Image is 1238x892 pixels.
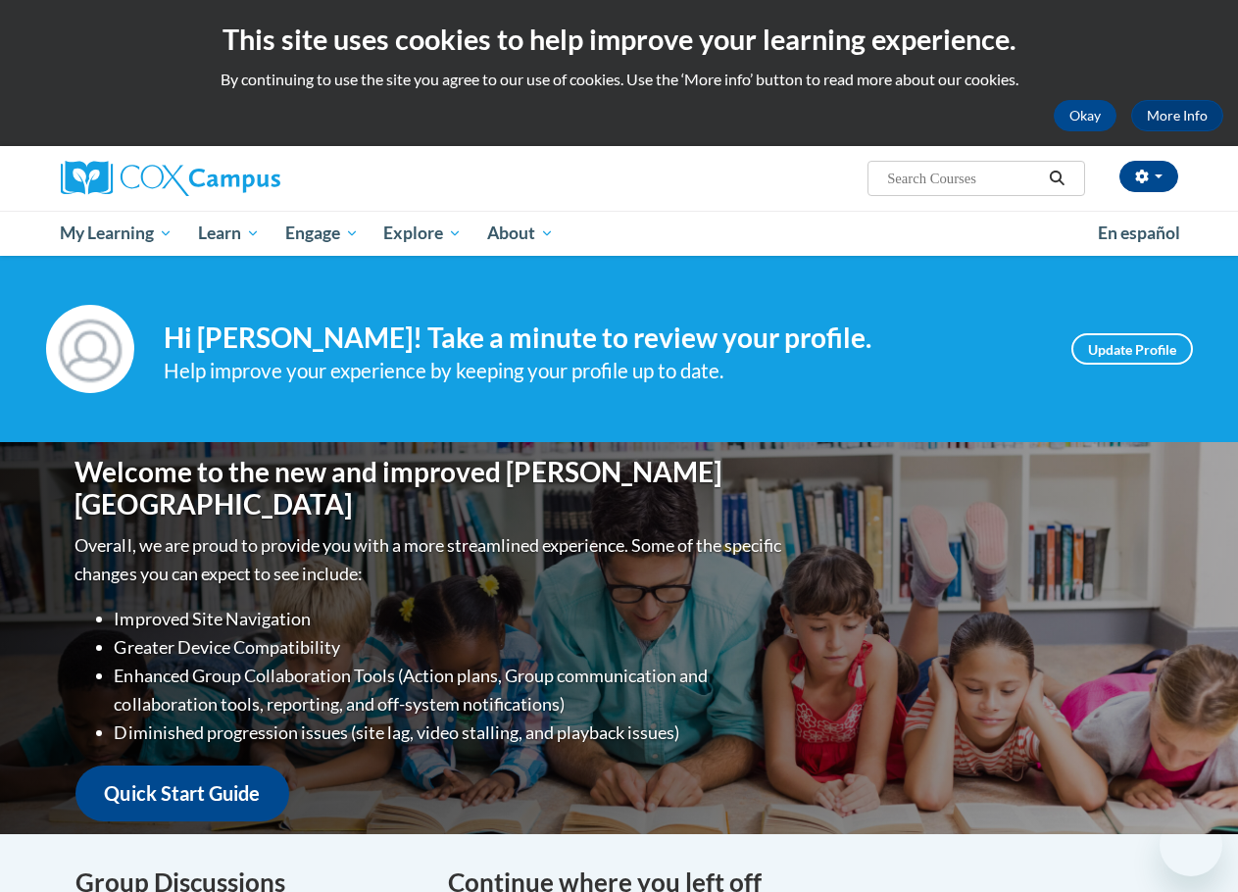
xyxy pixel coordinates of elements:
button: Search [1042,167,1071,190]
img: Cox Campus [61,161,280,196]
button: Okay [1054,100,1116,131]
h1: Welcome to the new and improved [PERSON_NAME][GEOGRAPHIC_DATA] [75,456,786,521]
a: My Learning [48,211,186,256]
h2: This site uses cookies to help improve your learning experience. [15,20,1223,59]
img: Profile Image [46,305,134,393]
a: Update Profile [1071,333,1193,365]
li: Improved Site Navigation [115,605,786,633]
a: Quick Start Guide [75,766,289,821]
span: Explore [383,222,462,245]
span: Learn [198,222,260,245]
a: En español [1085,213,1193,254]
input: Search Courses [885,167,1042,190]
li: Greater Device Compatibility [115,633,786,662]
a: More Info [1131,100,1223,131]
p: Overall, we are proud to provide you with a more streamlined experience. Some of the specific cha... [75,531,786,588]
button: Account Settings [1119,161,1178,192]
a: Learn [185,211,272,256]
a: Cox Campus [61,161,414,196]
iframe: Button to launch messaging window [1160,814,1222,876]
li: Enhanced Group Collaboration Tools (Action plans, Group communication and collaboration tools, re... [115,662,786,719]
a: Engage [272,211,371,256]
span: My Learning [60,222,173,245]
div: Help improve your experience by keeping your profile up to date. [164,355,1042,387]
span: Engage [285,222,359,245]
span: About [487,222,554,245]
div: Main menu [46,211,1193,256]
a: About [474,211,567,256]
a: Explore [371,211,474,256]
span: En español [1098,223,1180,243]
h4: Hi [PERSON_NAME]! Take a minute to review your profile. [164,322,1042,355]
li: Diminished progression issues (site lag, video stalling, and playback issues) [115,719,786,747]
p: By continuing to use the site you agree to our use of cookies. Use the ‘More info’ button to read... [15,69,1223,90]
